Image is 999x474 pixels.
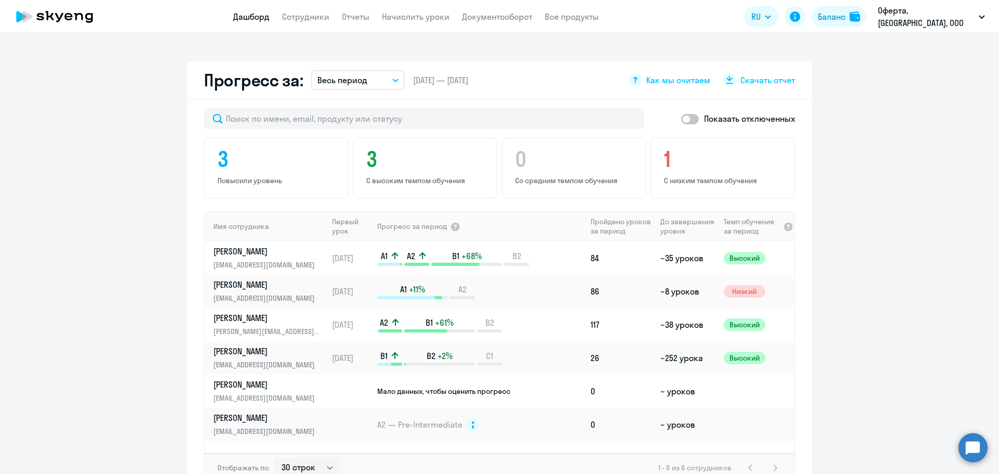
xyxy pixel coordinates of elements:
span: Как мы считаем [646,74,710,86]
span: A2 — Pre-Intermediate [377,419,463,430]
button: Оферта, [GEOGRAPHIC_DATA], ООО [873,4,990,29]
td: [DATE] [328,341,376,375]
p: Оферта, [GEOGRAPHIC_DATA], ООО [878,4,975,29]
span: +2% [438,350,453,362]
p: С низким темпом обучения [664,176,785,185]
td: 0 [586,408,656,441]
span: B1 [380,350,388,362]
button: Весь период [311,70,405,90]
span: Высокий [724,318,765,331]
span: A2 [407,250,415,262]
h4: 3 [217,147,338,172]
td: [DATE] [328,241,376,275]
span: RU [751,10,761,23]
span: Низкий [724,285,765,298]
a: [PERSON_NAME][EMAIL_ADDRESS][DOMAIN_NAME] [213,379,327,404]
span: B1 [426,317,433,328]
button: RU [744,6,778,27]
span: A1 [400,284,407,295]
td: 117 [586,308,656,341]
td: 26 [586,341,656,375]
p: [EMAIL_ADDRESS][DOMAIN_NAME] [213,359,321,370]
p: [PERSON_NAME] [213,412,321,424]
a: Дашборд [233,11,270,22]
p: Повысили уровень [217,176,338,185]
p: [EMAIL_ADDRESS][DOMAIN_NAME] [213,426,321,437]
p: [EMAIL_ADDRESS][DOMAIN_NAME] [213,392,321,404]
span: Темп обучения за период [724,217,780,236]
td: ~ уроков [656,408,719,441]
span: A2 [380,317,388,328]
h2: Прогресс за: [204,70,303,91]
input: Поиск по имени, email, продукту или статусу [204,108,644,129]
td: ~35 уроков [656,241,719,275]
p: [PERSON_NAME] [213,312,321,324]
p: Весь период [317,74,367,86]
th: Первый урок [328,211,376,241]
span: Мало данных, чтобы оценить прогресс [377,387,510,396]
span: B2 [513,250,521,262]
a: [PERSON_NAME][EMAIL_ADDRESS][DOMAIN_NAME] [213,412,327,437]
a: Документооборот [462,11,532,22]
th: Пройдено уроков за период [586,211,656,241]
p: [EMAIL_ADDRESS][DOMAIN_NAME] [213,259,321,271]
span: B2 [485,317,494,328]
img: balance [850,11,860,22]
span: +61% [435,317,454,328]
span: A2 [458,284,467,295]
span: Прогресс за период [377,222,447,231]
td: 84 [586,241,656,275]
p: Показать отключенных [704,112,795,125]
span: Скачать отчет [740,74,795,86]
a: Начислить уроки [382,11,450,22]
h4: 1 [664,147,785,172]
div: Баланс [818,10,846,23]
td: 86 [586,275,656,308]
span: +68% [462,250,482,262]
td: [DATE] [328,308,376,341]
h4: 3 [366,147,487,172]
a: Сотрудники [282,11,329,22]
td: 0 [586,375,656,408]
a: [PERSON_NAME][EMAIL_ADDRESS][DOMAIN_NAME] [213,246,327,271]
p: [PERSON_NAME] [213,345,321,357]
span: Отображать по: [217,463,270,472]
td: [DATE] [328,275,376,308]
span: +11% [409,284,425,295]
td: ~38 уроков [656,308,719,341]
p: [EMAIL_ADDRESS][DOMAIN_NAME] [213,292,321,304]
td: ~ уроков [656,375,719,408]
span: A1 [381,250,388,262]
th: До завершения уровня [656,211,719,241]
a: [PERSON_NAME][EMAIL_ADDRESS][DOMAIN_NAME] [213,279,327,304]
span: C1 [486,350,493,362]
th: Имя сотрудника [205,211,328,241]
p: [PERSON_NAME] [213,246,321,257]
p: [PERSON_NAME] [213,379,321,390]
span: 1 - 6 из 6 сотрудников [658,463,732,472]
span: Высокий [724,252,765,264]
p: [PERSON_NAME][EMAIL_ADDRESS][DOMAIN_NAME] [213,326,321,337]
p: [PERSON_NAME] [213,279,321,290]
span: Высокий [724,352,765,364]
span: B2 [427,350,436,362]
td: ~252 урока [656,341,719,375]
p: С высоким темпом обучения [366,176,487,185]
button: Балансbalance [812,6,866,27]
a: [PERSON_NAME][EMAIL_ADDRESS][DOMAIN_NAME] [213,345,327,370]
a: Отчеты [342,11,369,22]
span: [DATE] — [DATE] [413,74,468,86]
span: B1 [452,250,459,262]
a: Все продукты [545,11,599,22]
td: ~8 уроков [656,275,719,308]
a: [PERSON_NAME][PERSON_NAME][EMAIL_ADDRESS][DOMAIN_NAME] [213,312,327,337]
